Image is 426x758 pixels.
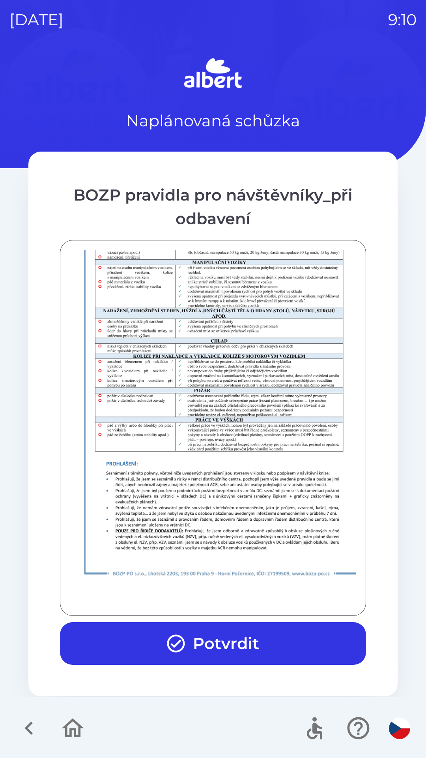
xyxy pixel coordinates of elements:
div: BOZP pravidla pro návštěvníky_při odbavení [60,183,366,231]
img: Logo [28,55,398,93]
p: 9:10 [388,8,417,32]
img: t5iKY4Cocv4gECBCogIEgBgIECBAgQIAAAQIEDAQNECBAgAABAgQIECCwAh4EVRAgQIAAAQIECBAg4EHQAAECBAgQIECAAAEC... [70,151,376,584]
button: Potvrdit [60,622,366,665]
p: Naplánovaná schůzka [126,109,300,133]
p: [DATE] [9,8,64,32]
img: cs flag [389,718,410,739]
